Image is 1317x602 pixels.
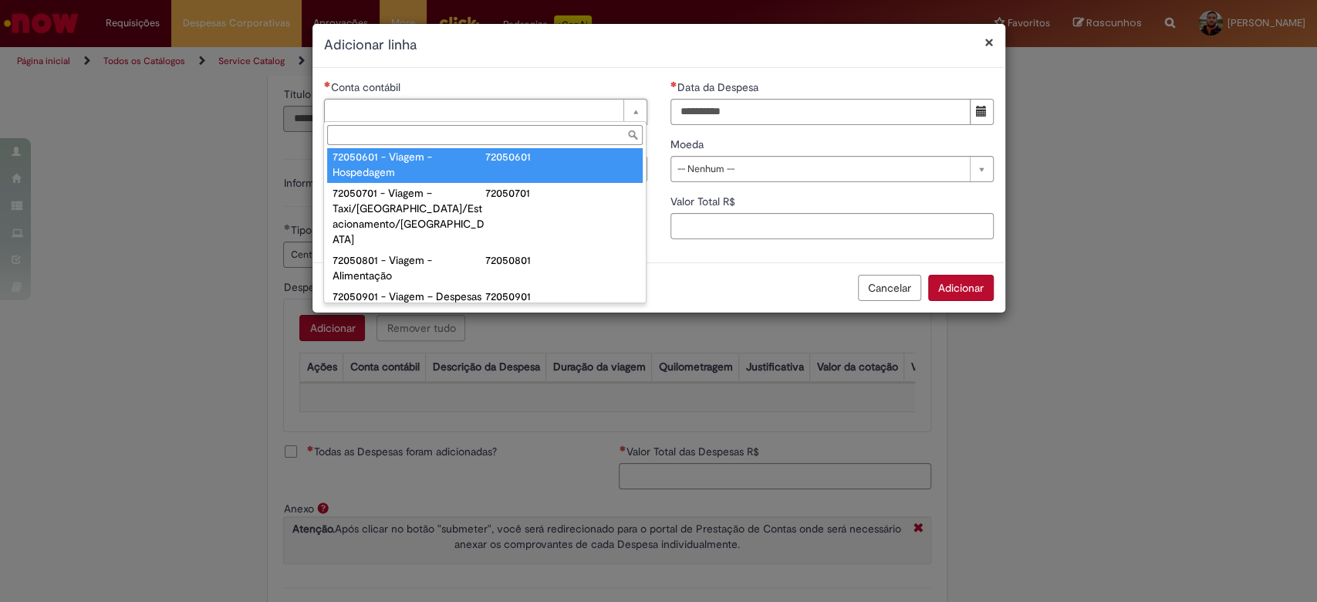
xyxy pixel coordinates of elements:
div: 72050701 - Viagem – Taxi/[GEOGRAPHIC_DATA]/Estacionamento/[GEOGRAPHIC_DATA] [333,185,485,247]
div: 72050901 [485,289,638,304]
div: 72050901 - Viagem – Despesas Extras [333,289,485,320]
div: 72050801 [485,252,638,268]
div: 72050701 [485,185,638,201]
div: 72050601 - Viagem - Hospedagem [333,149,485,180]
div: 72050601 [485,149,638,164]
div: 72050801 - Viagem - Alimentação [333,252,485,283]
ul: Conta contábil [324,148,646,303]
